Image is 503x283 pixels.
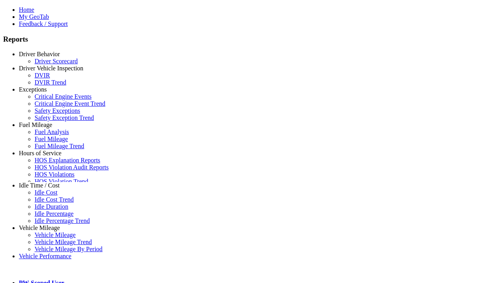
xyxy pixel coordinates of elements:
[19,13,49,20] a: My GeoTab
[35,114,94,121] a: Safety Exception Trend
[35,58,78,64] a: Driver Scorecard
[19,121,52,128] a: Fuel Mileage
[35,143,84,149] a: Fuel Mileage Trend
[35,129,69,135] a: Fuel Analysis
[19,150,61,156] a: Hours of Service
[19,86,47,93] a: Exceptions
[35,210,73,217] a: Idle Percentage
[35,196,74,203] a: Idle Cost Trend
[35,203,68,210] a: Idle Duration
[35,100,105,107] a: Critical Engine Event Trend
[35,72,50,79] a: DVIR
[19,182,60,189] a: Idle Time / Cost
[35,239,92,245] a: Vehicle Mileage Trend
[35,171,74,178] a: HOS Violations
[35,246,103,252] a: Vehicle Mileage By Period
[19,20,68,27] a: Feedback / Support
[3,35,500,44] h3: Reports
[35,164,109,171] a: HOS Violation Audit Reports
[35,93,92,100] a: Critical Engine Events
[19,65,83,72] a: Driver Vehicle Inspection
[19,6,34,13] a: Home
[35,107,80,114] a: Safety Exceptions
[19,253,72,259] a: Vehicle Performance
[35,178,88,185] a: HOS Violation Trend
[35,217,90,224] a: Idle Percentage Trend
[35,232,75,238] a: Vehicle Mileage
[35,157,100,164] a: HOS Explanation Reports
[35,189,57,196] a: Idle Cost
[35,79,66,86] a: DVIR Trend
[35,136,68,142] a: Fuel Mileage
[19,224,60,231] a: Vehicle Mileage
[19,51,60,57] a: Driver Behavior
